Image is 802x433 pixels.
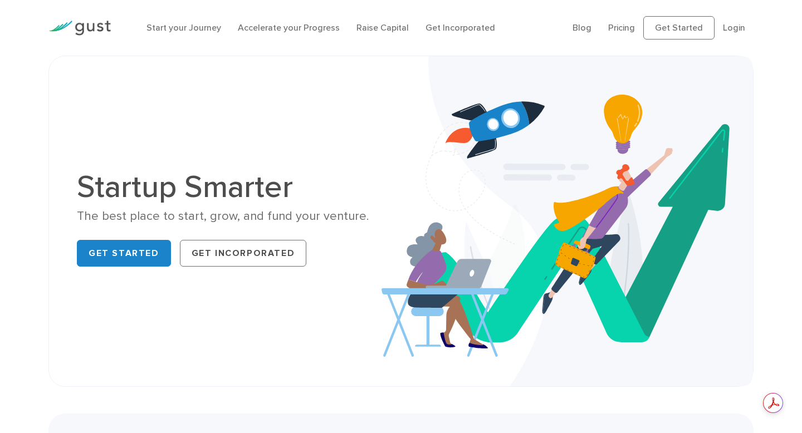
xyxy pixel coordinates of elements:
[77,208,393,224] div: The best place to start, grow, and fund your venture.
[180,240,307,267] a: Get Incorporated
[356,22,409,33] a: Raise Capital
[723,22,745,33] a: Login
[238,22,340,33] a: Accelerate your Progress
[77,240,171,267] a: Get Started
[146,22,221,33] a: Start your Journey
[77,171,393,203] h1: Startup Smarter
[382,56,753,386] img: Startup Smarter Hero
[608,22,635,33] a: Pricing
[573,22,591,33] a: Blog
[426,22,495,33] a: Get Incorporated
[48,21,111,36] img: Gust Logo
[643,16,715,40] a: Get Started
